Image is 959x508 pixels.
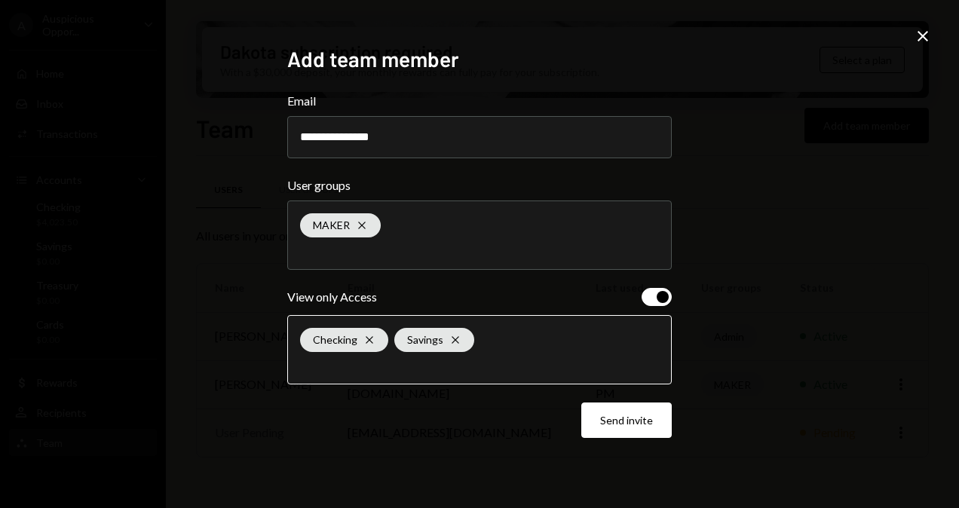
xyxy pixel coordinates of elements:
[300,328,388,352] div: Checking
[300,213,381,237] div: MAKER
[581,402,672,438] button: Send invite
[287,288,377,306] div: View only Access
[287,92,672,110] label: Email
[394,328,474,352] div: Savings
[287,176,672,194] label: User groups
[287,44,672,74] h2: Add team member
